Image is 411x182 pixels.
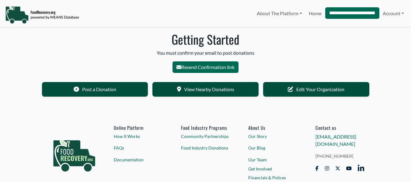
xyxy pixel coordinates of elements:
a: Post a Donation [42,82,148,97]
a: About The Platform [253,7,305,19]
a: About Us [248,125,297,130]
h6: Food Industry Programs [181,125,230,130]
a: Our Team [248,156,297,163]
a: Our Blog [248,145,297,151]
a: [EMAIL_ADDRESS][DOMAIN_NAME] [315,134,356,147]
a: Edit Your Organization [263,82,369,97]
a: Financials & Polices [248,174,297,181]
p: You must confirm your email to post donations [36,49,375,57]
h1: Getting Started [36,32,375,46]
a: View Nearby Donations [152,82,259,97]
a: Food Industry Donations [181,145,230,151]
a: Home [305,7,325,19]
a: Our Story [248,133,297,139]
a: Documentation [114,156,162,163]
h6: Online Platform [114,125,162,130]
a: How It Works [114,133,162,139]
button: Resend Confirmation link [172,61,239,73]
a: Community Partnerships [181,133,230,139]
a: [PHONE_NUMBER] [315,153,364,159]
img: NavigationLogo_FoodRecovery-91c16205cd0af1ed486a0f1a7774a6544ea792ac00100771e7dd3ec7c0e58e41.png [5,6,79,24]
a: FAQs [114,145,162,151]
a: Account [379,7,407,19]
h6: Contact us [315,125,364,130]
a: Get Involved [248,166,297,172]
